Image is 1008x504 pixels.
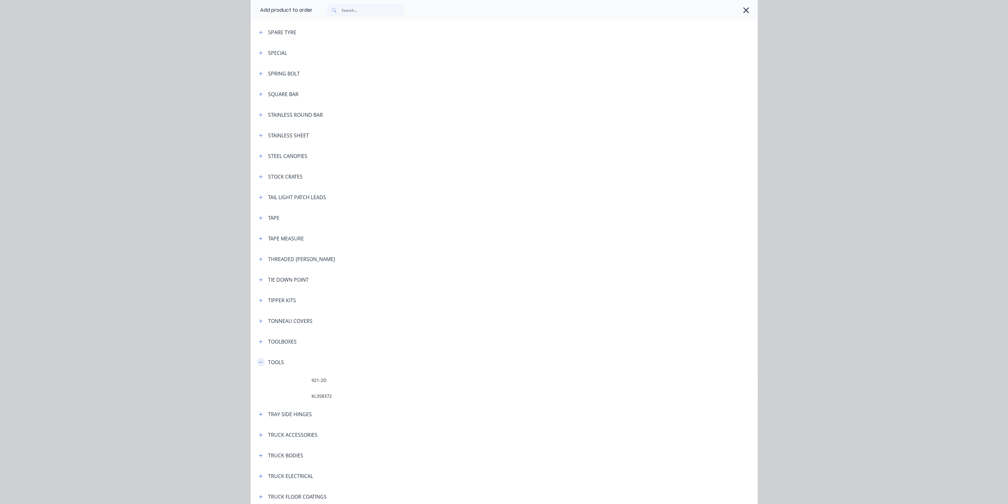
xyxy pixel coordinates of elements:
[268,29,296,36] div: SPARE TYRE
[268,173,303,180] div: STOCK CRATES
[268,358,284,366] div: TOOLS
[268,452,303,459] div: TRUCK BODIES
[268,472,313,480] div: TRUCK ELECTRICAL
[311,393,668,399] span: KL358372
[268,49,287,57] div: SPECIAL
[342,4,404,16] input: Search...
[268,431,318,439] div: TRUCK ACCESSORIES
[268,255,335,263] div: THREADED [PERSON_NAME]
[268,70,300,77] div: SPRING BOLT
[268,193,326,201] div: TAIL LIGHT PATCH LEADS
[311,377,668,383] span: 921-2D
[268,493,327,501] div: TRUCK FLOOR COATINGS
[268,317,312,325] div: TONNEAU COVERS
[268,235,304,242] div: TAPE MEASURE
[268,90,299,98] div: SQUARE BAR
[268,297,296,304] div: TIPPER KITS
[268,152,307,160] div: STEEL CANOPIES
[268,111,323,119] div: STAINLESS ROUND BAR
[268,410,312,418] div: TRAY SIDE HINGES
[268,214,279,222] div: TAPE
[268,132,309,139] div: STAINLESS SHEET
[268,338,297,345] div: TOOLBOXES
[268,276,309,284] div: TIE DOWN POINT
